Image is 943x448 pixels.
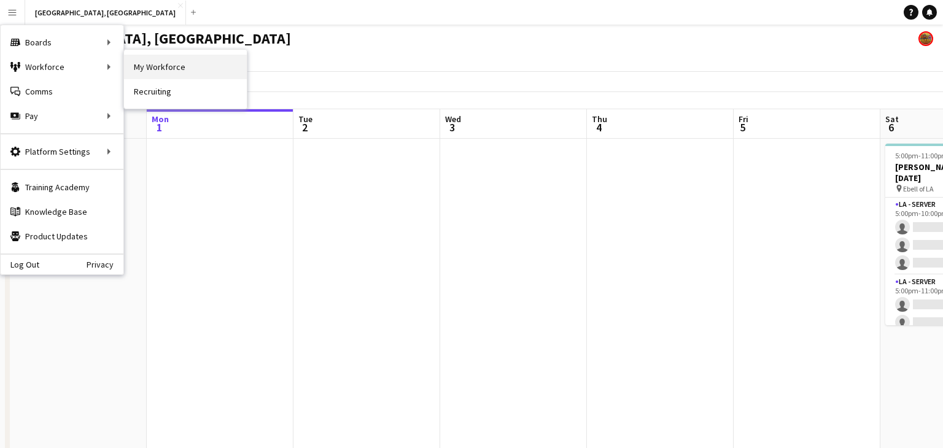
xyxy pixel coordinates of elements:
span: 6 [883,120,899,134]
span: Fri [739,114,748,125]
span: Wed [445,114,461,125]
span: Ebell of LA [903,184,934,193]
span: 2 [297,120,312,134]
a: My Workforce [124,55,247,79]
app-user-avatar: Rollin Hero [918,31,933,46]
a: Training Academy [1,175,123,199]
div: Workforce [1,55,123,79]
a: Product Updates [1,224,123,249]
span: 1 [150,120,169,134]
span: Tue [298,114,312,125]
div: Boards [1,30,123,55]
a: Comms [1,79,123,104]
div: Platform Settings [1,139,123,164]
span: 3 [443,120,461,134]
a: Recruiting [124,79,247,104]
a: Privacy [87,260,123,269]
span: 4 [590,120,607,134]
span: Mon [152,114,169,125]
button: [GEOGRAPHIC_DATA], [GEOGRAPHIC_DATA] [25,1,186,25]
span: 5 [737,120,748,134]
h1: [GEOGRAPHIC_DATA], [GEOGRAPHIC_DATA] [10,29,291,48]
a: Log Out [1,260,39,269]
span: Sat [885,114,899,125]
a: Knowledge Base [1,199,123,224]
span: Thu [592,114,607,125]
div: Pay [1,104,123,128]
